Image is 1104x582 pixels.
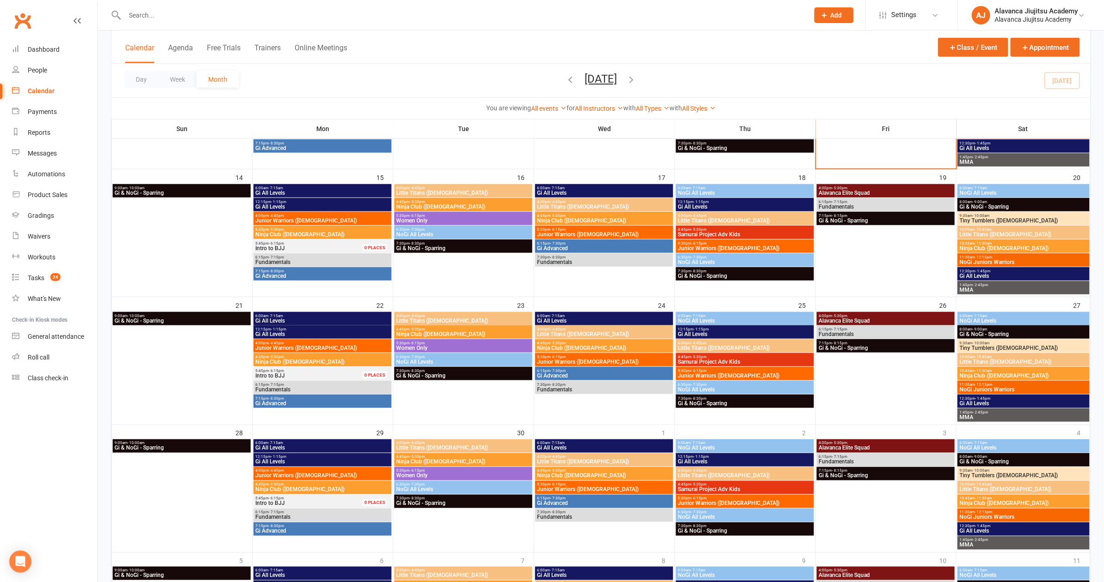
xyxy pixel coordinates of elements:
div: Class check-in [28,374,68,382]
span: - 7:15am [691,186,706,190]
span: Alavanca Elite Squad [819,190,953,196]
span: Little Titans ([DEMOGRAPHIC_DATA]) [959,232,1088,237]
span: - 5:30pm [833,186,848,190]
span: - 7:15am [691,314,706,318]
div: 0 PLACES [362,372,387,378]
span: Fundamentals [255,259,390,265]
span: - 4:45pm [692,341,707,345]
span: 4:00pm [678,214,813,218]
div: What's New [28,295,61,302]
div: 16 [517,169,534,185]
span: - 11:30am [975,241,992,246]
span: Fundamentals [819,331,953,337]
span: NoGi All Levels [678,318,813,324]
span: 11:30am [959,255,1088,259]
span: - 10:00am [128,314,145,318]
span: MMA [959,287,1088,293]
span: - 1:15pm [694,200,709,204]
div: Alavanca Jiujitsu Academy [995,7,1078,15]
span: - 4:45pm [692,214,707,218]
span: - 7:15am [973,186,988,190]
span: - 7:15am [269,186,284,190]
span: - 5:30pm [410,200,425,204]
span: - 1:15pm [271,200,287,204]
span: 5:45pm [255,369,374,373]
span: 6:00am [255,186,390,190]
span: 1:45pm [959,155,1088,159]
span: Gi Advanced [255,145,390,151]
a: All Styles [682,105,716,112]
span: Little Titans ([DEMOGRAPHIC_DATA]) [959,359,1088,365]
div: Reports [28,129,50,136]
div: 15 [376,169,393,185]
span: - 7:15pm [269,383,284,387]
span: Junior Warriors ([DEMOGRAPHIC_DATA]) [678,373,813,378]
span: 5:30pm [678,241,813,246]
a: Product Sales [12,185,97,205]
span: - 7:15am [269,314,284,318]
span: 6:15pm [255,255,390,259]
a: General attendance kiosk mode [12,326,97,347]
span: 12:15pm [255,327,390,331]
span: 12:15pm [678,200,813,204]
span: Junior Warriors ([DEMOGRAPHIC_DATA]) [255,218,390,223]
span: 10:45am [959,369,1088,373]
span: NoGi All Levels [396,232,531,237]
span: 9:00am [115,186,249,190]
a: All events [531,105,567,112]
th: Tue [393,119,534,138]
button: Class / Event [938,38,1008,57]
span: 12:30pm [959,269,1088,273]
span: 5:30pm [537,355,672,359]
span: Women Only [396,345,531,351]
span: - 6:15pm [551,228,566,232]
span: - 4:45pm [551,200,566,204]
a: Dashboard [12,39,97,60]
button: [DATE] [585,72,617,85]
span: - 6:15pm [269,369,284,373]
span: - 7:30pm [551,241,566,246]
span: - 7:15pm [269,255,284,259]
div: Open Intercom Messenger [9,551,31,573]
th: Fri [816,119,957,138]
span: - 8:30pm [692,269,707,273]
span: - 4:45pm [410,314,425,318]
span: - 8:30pm [692,141,707,145]
span: 5:45pm [255,241,374,246]
span: 6:00am [959,314,1088,318]
div: Dashboard [28,46,60,53]
span: NoGi All Levels [959,318,1088,324]
span: Gi & NoGi - Sparring [959,204,1088,210]
a: Gradings [12,205,97,226]
span: 12:30pm [959,141,1088,145]
div: 17 [658,169,675,185]
span: 4:00pm [537,200,672,204]
span: 4:00pm [255,214,390,218]
span: - 8:30pm [269,269,284,273]
div: 22 [376,297,393,312]
span: - 5:30pm [269,228,284,232]
span: 7:15pm [255,269,390,273]
span: Ninja Club ([DEMOGRAPHIC_DATA]) [959,373,1088,378]
span: - 6:15pm [410,341,425,345]
span: Gi Advanced [537,246,672,251]
span: Samurai Project Adv Kids [678,232,813,237]
span: - 9:00am [973,200,988,204]
span: Little Titans ([DEMOGRAPHIC_DATA]) [678,218,813,223]
span: - 8:30pm [551,255,566,259]
span: 4:45pm [678,228,813,232]
span: - 6:15pm [692,369,707,373]
a: Class kiosk mode [12,368,97,389]
div: Alavanca Jiujitsu Academy [995,15,1078,24]
a: What's New [12,288,97,309]
div: Roll call [28,354,49,361]
span: 24 [50,273,60,281]
th: Thu [675,119,816,138]
span: - 10:45am [975,355,992,359]
span: - 6:15pm [692,241,707,246]
span: Gi All Levels [959,145,1088,151]
span: - 5:30pm [551,214,566,218]
button: Online Meetings [295,43,347,63]
span: 6:00am [537,314,672,318]
span: Settings [892,5,917,25]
